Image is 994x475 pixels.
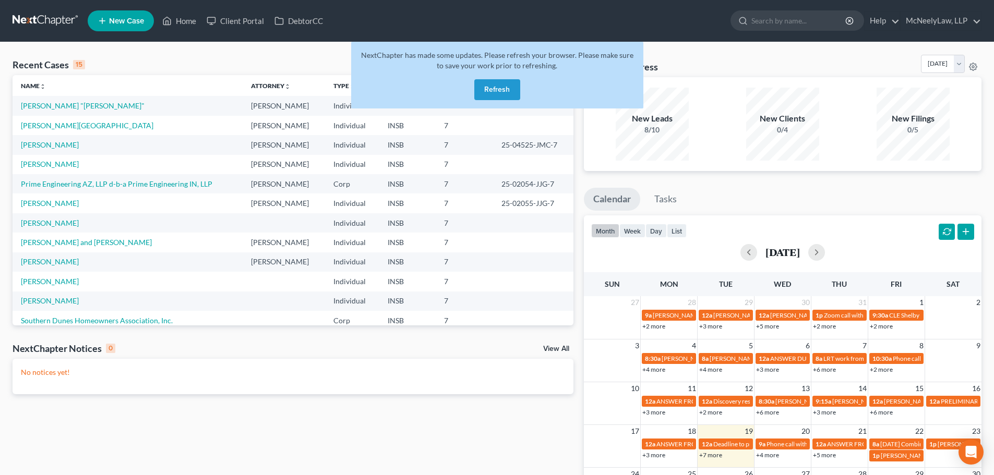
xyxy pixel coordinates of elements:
h2: [DATE] [765,247,800,258]
td: Individual [325,116,379,135]
span: 9:15a [816,397,831,405]
span: 9 [975,339,981,352]
td: [PERSON_NAME] [243,155,325,174]
a: +2 more [870,322,893,330]
a: [PERSON_NAME] "[PERSON_NAME]" [21,101,145,110]
span: Discovery responses due to Plaintff's [713,397,813,405]
td: 7 [436,252,493,272]
span: 19 [744,425,754,437]
td: 7 [436,291,493,311]
span: 21 [857,425,868,437]
td: Individual [325,213,379,233]
td: 7 [436,155,493,174]
div: 8/10 [616,125,689,135]
span: 8:30a [759,397,774,405]
i: unfold_more [40,83,46,90]
span: [PERSON_NAME] - Adjunct Faculty Orientation [710,355,839,362]
span: 8a [816,355,822,362]
i: unfold_more [284,83,291,90]
span: 10:30a [872,355,892,362]
td: INSB [379,174,436,193]
td: INSB [379,291,436,311]
span: 8a [872,440,879,448]
a: Home [157,11,201,30]
a: Calendar [584,188,640,211]
td: Individual [325,233,379,252]
span: 23 [971,425,981,437]
span: ANSWER FROM [PERSON_NAME] DUE [DATE] [656,397,787,405]
button: month [591,224,619,238]
a: [PERSON_NAME] [21,257,79,266]
span: 14 [857,382,868,395]
a: +3 more [813,408,836,416]
a: +7 more [699,451,722,459]
div: 15 [73,60,85,69]
span: [PERSON_NAME]- Change of Plea Hearing [832,397,948,405]
a: +2 more [699,408,722,416]
span: 2 [975,296,981,309]
a: [PERSON_NAME] [21,296,79,305]
span: Mon [660,279,678,288]
span: 12a [645,440,655,448]
a: +2 more [642,322,665,330]
span: 1p [929,440,937,448]
a: [PERSON_NAME] [21,140,79,149]
td: INSB [379,252,436,272]
div: 0/4 [746,125,819,135]
a: [PERSON_NAME] [21,199,79,208]
a: [PERSON_NAME] [21,218,79,227]
span: 12 [744,382,754,395]
span: 27 [630,296,640,309]
span: 12a [816,440,826,448]
a: +3 more [642,408,665,416]
td: 7 [436,272,493,291]
td: INSB [379,116,436,135]
td: 7 [436,174,493,193]
td: Individual [325,135,379,154]
span: Thu [832,279,847,288]
span: [PERSON_NAME]- Review Hearing [662,355,757,362]
span: 15 [914,382,925,395]
td: INSB [379,272,436,291]
span: [PERSON_NAME]- Deposition [881,452,963,459]
span: Zoom call with [PERSON_NAME] [824,311,914,319]
a: Nameunfold_more [21,82,46,90]
span: 5 [748,339,754,352]
td: 7 [436,193,493,213]
span: 30 [800,296,811,309]
td: [PERSON_NAME] [243,135,325,154]
span: 6 [805,339,811,352]
span: 12a [702,311,712,319]
a: +5 more [813,451,836,459]
span: New Case [109,17,144,25]
span: 12a [872,397,883,405]
a: [PERSON_NAME][GEOGRAPHIC_DATA] [21,121,153,130]
td: Corp [325,174,379,193]
td: 7 [436,116,493,135]
a: [PERSON_NAME] [21,277,79,286]
span: 29 [744,296,754,309]
div: Open Intercom Messenger [959,440,984,465]
a: View All [543,345,569,352]
a: Attorneyunfold_more [251,82,291,90]
button: week [619,224,645,238]
div: 0/5 [877,125,950,135]
a: Typeunfold_more [333,82,355,90]
span: ANSWER FROM DEFENDANTS DUE [DATE] [656,440,779,448]
td: [PERSON_NAME] [243,193,325,213]
a: McNeelyLaw, LLP [901,11,981,30]
a: +6 more [813,366,836,373]
span: 22 [914,425,925,437]
span: 1p [872,452,880,459]
span: 9:30a [872,311,888,319]
span: 12a [702,397,712,405]
a: Client Portal [201,11,269,30]
td: INSB [379,213,436,233]
span: 10 [630,382,640,395]
span: [PERSON_NAME] -REMOTE ATTORNEY CONFERENCE [653,311,805,319]
a: Tasks [645,188,686,211]
a: +3 more [699,322,722,330]
span: 11 [687,382,697,395]
a: [PERSON_NAME] [21,160,79,168]
span: ANSWER FROM MDC CONSTRUCTION DUE [DATE] [827,440,973,448]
